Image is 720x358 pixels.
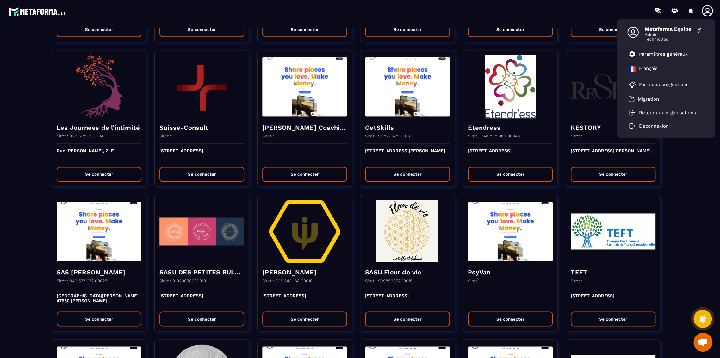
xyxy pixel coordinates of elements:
[628,81,696,88] a: Faire des suggestions
[571,268,655,277] h4: TEFT
[262,311,347,326] button: Se connecter
[571,167,655,182] button: Se connecter
[57,278,107,283] p: Siret : 849 577 077 00027
[365,167,450,182] button: Se connecter
[468,148,553,162] p: [STREET_ADDRESS]
[9,6,66,17] img: logo
[571,293,655,307] p: [STREET_ADDRESS]
[468,167,553,182] button: Se connecter
[159,22,244,37] button: Se connecter
[468,55,553,118] img: funnel-background
[638,96,659,102] p: Migration
[57,134,103,138] p: Siret : 92937250600014
[262,55,347,118] img: funnel-background
[57,311,141,326] button: Se connecter
[57,22,141,37] button: Se connecter
[468,134,520,138] p: Siret : 948 838 065 00043
[159,311,244,326] button: Se connecter
[159,200,244,263] img: funnel-background
[365,311,450,326] button: Se connecter
[365,268,450,277] h4: SASU Fleur de vie
[262,123,347,132] h4: [PERSON_NAME] Coaching & Development
[468,268,553,277] h4: PsyVan
[571,22,655,37] button: Se connecter
[262,293,347,307] p: [STREET_ADDRESS]
[571,134,582,138] p: Siret :
[57,200,141,263] img: funnel-background
[365,134,410,138] p: Siret : 91182637800018
[571,278,582,283] p: Siret :
[57,293,141,307] p: [GEOGRAPHIC_DATA][PERSON_NAME] 47550 [PERSON_NAME]
[639,51,688,57] p: Paramètres généraux
[262,22,347,37] button: Se connecter
[571,200,655,263] img: funnel-background
[468,311,553,326] button: Se connecter
[57,55,141,118] img: funnel-background
[645,26,692,32] span: Metaforma Equipe
[365,22,450,37] button: Se connecter
[159,148,244,162] p: [STREET_ADDRESS]
[159,123,244,132] h4: Suisse-Consult
[645,32,692,37] span: Admin
[365,123,450,132] h4: GetSkills
[57,268,141,277] h4: SAS [PERSON_NAME]
[628,50,688,58] a: Paramètres généraux
[262,200,347,263] img: funnel-background
[365,278,413,283] p: Siret : 93989985200015
[468,278,480,283] p: Siret :
[159,134,171,138] p: Siret :
[365,200,450,263] img: funnel-background
[639,123,669,129] p: Déconnexion
[159,268,244,277] h4: SASU DES PETITES BULLES
[57,148,141,162] p: Rue [PERSON_NAME], 21 E
[571,123,655,132] h4: RESTORY
[159,167,244,182] button: Se connecter
[159,278,206,283] p: Siret : 91920038600010
[628,96,659,102] a: Migration
[693,333,712,352] a: Mở cuộc trò chuyện
[365,148,450,162] p: [STREET_ADDRESS][PERSON_NAME]
[571,55,655,118] img: funnel-background
[365,55,450,118] img: funnel-background
[468,22,553,37] button: Se connecter
[468,200,553,263] img: funnel-background
[571,148,655,162] p: [STREET_ADDRESS][PERSON_NAME]
[639,110,696,116] p: Retour aux organisations
[262,268,347,277] h4: [PERSON_NAME]
[262,134,274,138] p: Siret :
[571,311,655,326] button: Se connecter
[365,293,450,307] p: [STREET_ADDRESS]
[639,82,689,87] p: Faire des suggestions
[468,123,553,132] h4: Etendress
[57,167,141,182] button: Se connecter
[57,123,141,132] h4: Les Journées de l'intimité
[628,110,696,116] a: Retour aux organisations
[159,293,244,307] p: [STREET_ADDRESS]
[262,167,347,182] button: Se connecter
[645,37,692,41] span: TechnicOps
[159,55,244,118] img: funnel-background
[262,278,313,283] p: Siret : 905 243 168 00010
[639,66,658,73] p: Français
